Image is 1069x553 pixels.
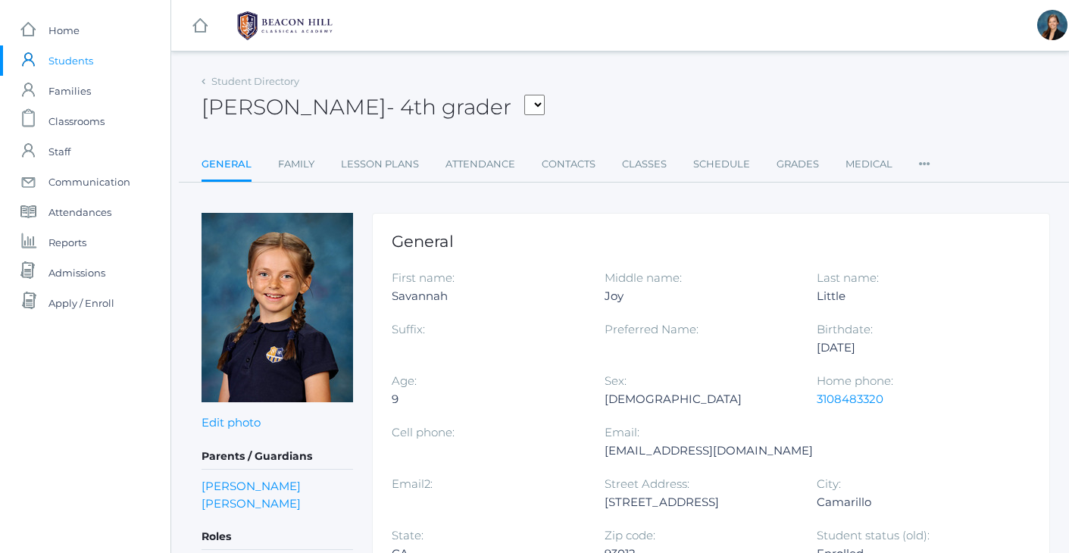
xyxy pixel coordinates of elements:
a: General [202,149,252,182]
span: Admissions [48,258,105,288]
div: [EMAIL_ADDRESS][DOMAIN_NAME] [605,442,813,460]
div: [DATE] [817,339,1007,357]
span: Students [48,45,93,76]
div: [DEMOGRAPHIC_DATA] [605,390,795,408]
a: Student Directory [211,75,299,87]
span: Apply / Enroll [48,288,114,318]
div: Allison Smith [1037,10,1067,40]
span: Classrooms [48,106,105,136]
a: Attendance [445,149,515,180]
label: Zip code: [605,528,655,542]
a: [PERSON_NAME] [202,495,301,512]
span: Families [48,76,91,106]
label: State: [392,528,424,542]
div: Camarillo [817,493,1007,511]
label: Home phone: [817,373,893,388]
span: Attendances [48,197,111,227]
a: Grades [777,149,819,180]
label: Birthdate: [817,322,873,336]
label: First name: [392,270,455,285]
a: Schedule [693,149,750,180]
label: City: [817,476,841,491]
a: Lesson Plans [341,149,419,180]
label: Last name: [817,270,879,285]
label: Middle name: [605,270,682,285]
h2: [PERSON_NAME] [202,95,545,119]
div: Little [817,287,1007,305]
label: Age: [392,373,417,388]
a: Family [278,149,314,180]
label: Suffix: [392,322,425,336]
a: Classes [622,149,667,180]
span: Staff [48,136,70,167]
span: Communication [48,167,130,197]
div: Joy [605,287,795,305]
span: - 4th grader [386,94,511,120]
a: Edit photo [202,415,261,430]
div: [STREET_ADDRESS] [605,493,795,511]
a: Contacts [542,149,595,180]
label: Sex: [605,373,627,388]
label: Email2: [392,476,433,491]
label: Cell phone: [392,425,455,439]
label: Email: [605,425,639,439]
a: Medical [846,149,892,180]
a: [PERSON_NAME] [202,477,301,495]
div: 9 [392,390,582,408]
span: Reports [48,227,86,258]
a: 3108483320 [817,392,883,406]
label: Street Address: [605,476,689,491]
img: Savannah Little [202,213,353,402]
div: Savannah [392,287,582,305]
label: Preferred Name: [605,322,699,336]
span: Home [48,15,80,45]
h5: Roles [202,524,353,550]
h1: General [392,233,1030,250]
label: Student status (old): [817,528,930,542]
h5: Parents / Guardians [202,444,353,470]
img: 1_BHCALogos-05.png [228,7,342,45]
